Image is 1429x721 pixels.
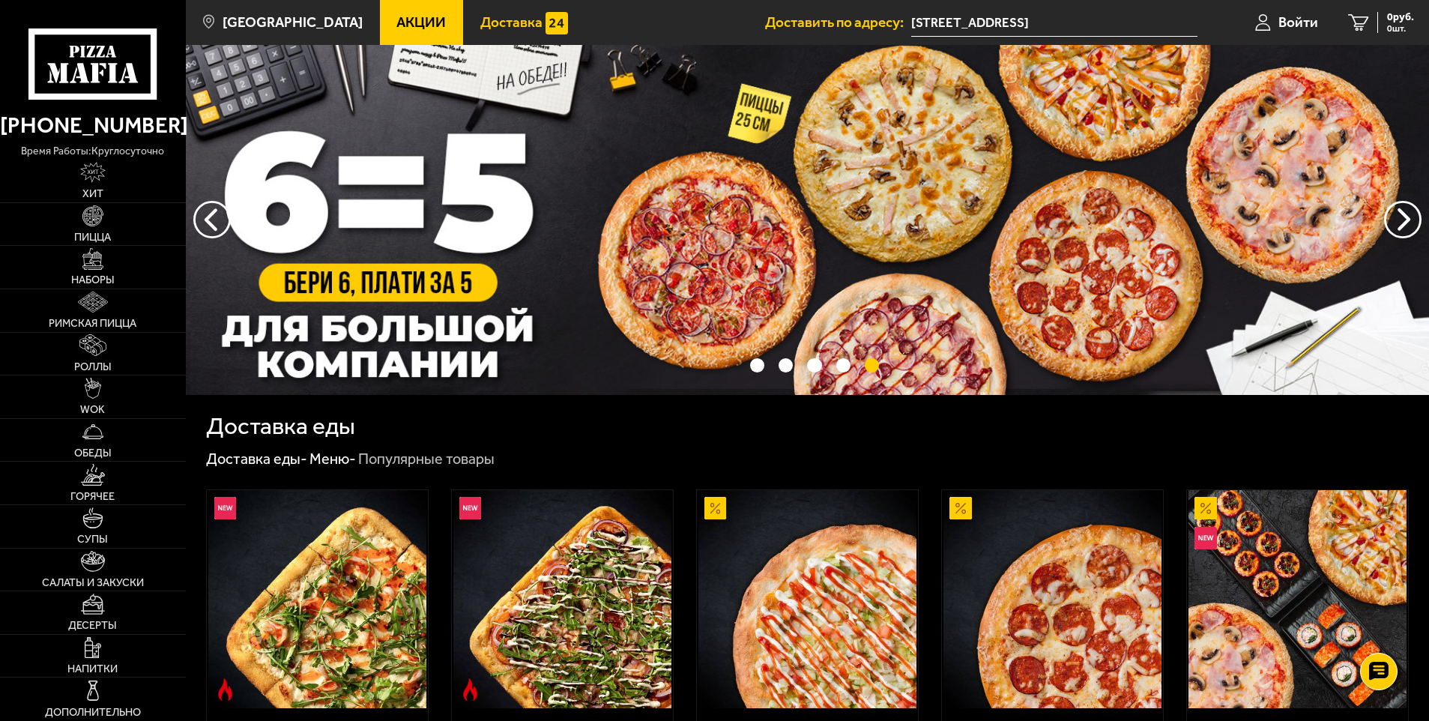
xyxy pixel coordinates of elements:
a: Меню- [309,450,356,468]
button: точки переключения [836,358,851,372]
a: АкционныйАль-Шам 25 см (тонкое тесто) [697,490,918,708]
span: Войти [1278,15,1318,29]
span: 0 шт. [1387,24,1414,33]
img: Акционный [949,497,972,519]
a: АкционныйНовинкаВсё включено [1187,490,1408,708]
span: Салаты и закуски [42,578,144,588]
span: Десерты [68,621,117,631]
span: Напитки [67,664,118,675]
img: Новинка [459,497,482,519]
a: Доставка еды- [206,450,307,468]
span: Акции [396,15,446,29]
img: Римская с креветками [208,490,426,708]
img: Острое блюдо [214,678,237,701]
span: Доставить по адресу: [765,15,911,29]
span: Римская пицца [49,319,136,329]
span: Хит [82,189,103,199]
span: Дополнительно [45,708,141,718]
input: Ваш адрес доставки [911,9,1197,37]
img: Новинка [214,497,237,519]
img: Римская с мясным ассорти [453,490,671,708]
span: Обеды [74,448,112,459]
img: Акционный [704,497,727,519]
span: Супы [77,534,108,545]
button: точки переключения [779,358,793,372]
span: Роллы [74,362,112,372]
span: Наборы [71,275,115,286]
button: точки переключения [865,358,879,372]
button: предыдущий [1384,201,1422,238]
img: Акционный [1194,497,1217,519]
button: точки переключения [807,358,821,372]
img: 15daf4d41897b9f0e9f617042186c801.svg [546,12,568,34]
button: следующий [193,201,231,238]
a: НовинкаОстрое блюдоРимская с мясным ассорти [452,490,673,708]
span: WOK [80,405,105,415]
span: Горячее [70,492,115,502]
img: Острое блюдо [459,678,482,701]
div: Популярные товары [358,450,495,469]
span: [GEOGRAPHIC_DATA] [223,15,363,29]
h1: Доставка еды [206,414,355,438]
span: Доставка [480,15,543,29]
button: точки переключения [750,358,764,372]
img: Новинка [1194,527,1217,549]
a: НовинкаОстрое блюдоРимская с креветками [207,490,428,708]
span: 0 руб. [1387,12,1414,22]
a: АкционныйПепперони 25 см (толстое с сыром) [942,490,1163,708]
img: Пепперони 25 см (толстое с сыром) [943,490,1161,708]
span: Пицца [74,232,111,243]
img: Аль-Шам 25 см (тонкое тесто) [698,490,916,708]
img: Всё включено [1188,490,1407,708]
